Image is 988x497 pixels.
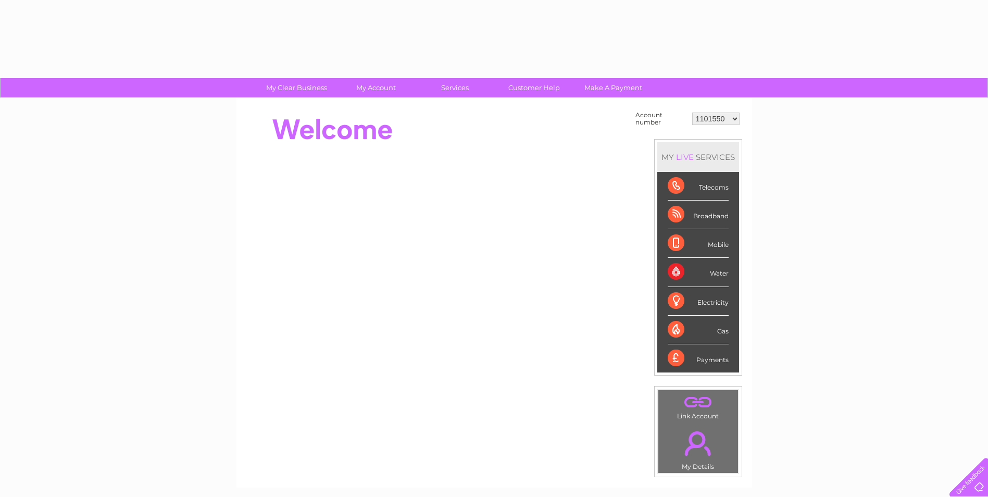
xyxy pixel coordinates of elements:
div: Water [668,258,729,287]
div: Broadband [668,201,729,229]
td: My Details [658,423,739,474]
div: Gas [668,316,729,344]
td: Account number [633,109,690,129]
a: Customer Help [491,78,577,97]
a: Make A Payment [570,78,656,97]
a: My Clear Business [254,78,340,97]
a: . [661,393,735,411]
div: LIVE [674,152,696,162]
a: Services [412,78,498,97]
div: Payments [668,344,729,372]
a: . [661,425,735,462]
div: Electricity [668,287,729,316]
a: My Account [333,78,419,97]
div: Mobile [668,229,729,258]
td: Link Account [658,390,739,423]
div: MY SERVICES [657,142,739,172]
div: Telecoms [668,172,729,201]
